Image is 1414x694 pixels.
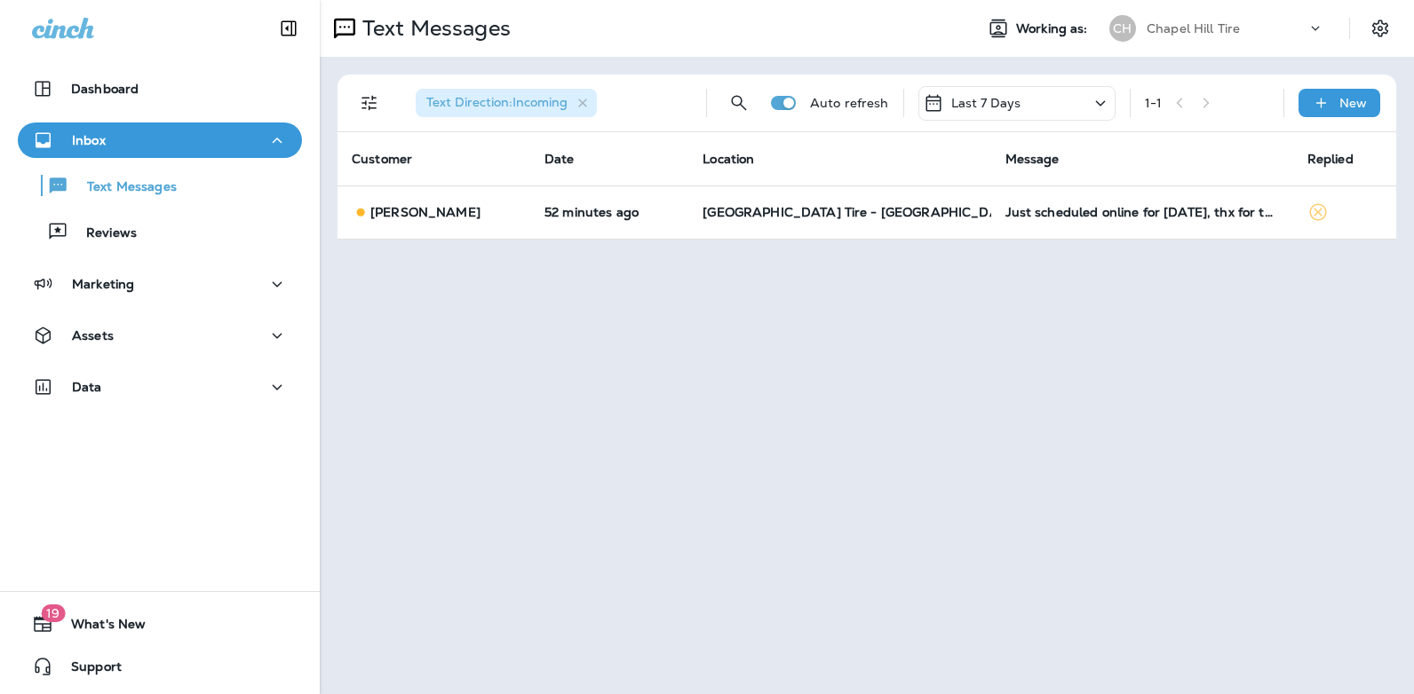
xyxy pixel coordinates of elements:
[544,151,575,167] span: Date
[18,318,302,353] button: Assets
[69,179,177,196] p: Text Messages
[72,328,114,343] p: Assets
[18,167,302,204] button: Text Messages
[703,204,1022,220] span: [GEOGRAPHIC_DATA] Tire - [GEOGRAPHIC_DATA].
[18,266,302,302] button: Marketing
[1005,151,1060,167] span: Message
[1145,96,1162,110] div: 1 - 1
[18,71,302,106] button: Dashboard
[72,277,134,291] p: Marketing
[264,11,314,46] button: Collapse Sidebar
[72,133,106,147] p: Inbox
[352,85,387,121] button: Filters
[1307,151,1354,167] span: Replied
[951,96,1021,110] p: Last 7 Days
[53,659,122,681] span: Support
[370,205,481,219] p: [PERSON_NAME]
[18,369,302,405] button: Data
[426,94,568,110] span: Text Direction : Incoming
[1339,96,1367,110] p: New
[544,205,674,219] p: Sep 1, 2025 07:29 PM
[18,122,302,158] button: Inbox
[1005,205,1279,219] div: Just scheduled online for Wednesday, thx for the reminder
[352,151,412,167] span: Customer
[721,85,757,121] button: Search Messages
[810,96,889,110] p: Auto refresh
[18,606,302,642] button: 19What's New
[1016,21,1092,36] span: Working as:
[355,15,511,42] p: Text Messages
[53,617,146,638] span: What's New
[1364,12,1396,44] button: Settings
[72,380,102,394] p: Data
[18,213,302,250] button: Reviews
[71,82,139,96] p: Dashboard
[1147,21,1240,35] p: Chapel Hill Tire
[68,225,137,242] p: Reviews
[41,604,65,622] span: 19
[18,649,302,684] button: Support
[703,151,754,167] span: Location
[1109,15,1136,42] div: CH
[416,89,597,117] div: Text Direction:Incoming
